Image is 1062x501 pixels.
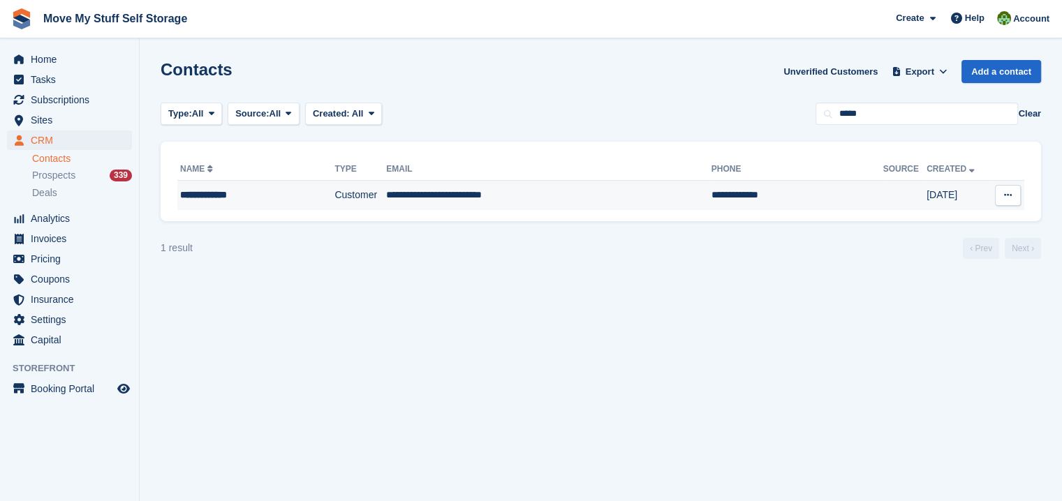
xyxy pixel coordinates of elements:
[883,158,926,181] th: Source
[38,7,193,30] a: Move My Stuff Self Storage
[896,11,924,25] span: Create
[963,238,999,259] a: Previous
[7,229,132,248] a: menu
[961,60,1041,83] a: Add a contact
[305,103,382,126] button: Created: All
[31,229,115,248] span: Invoices
[386,158,711,181] th: Email
[7,269,132,289] a: menu
[7,290,132,309] a: menu
[32,168,132,183] a: Prospects 339
[13,361,139,375] span: Storefront
[11,8,32,29] img: stora-icon-8386f47178a22dfd0bd8f6a31ec36ba5ce8667c1dd55bd0f319d3a0aa187defe.svg
[7,249,132,269] a: menu
[711,158,883,181] th: Phone
[161,60,233,79] h1: Contacts
[960,238,1044,259] nav: Page
[32,169,75,182] span: Prospects
[927,164,978,174] a: Created
[31,310,115,329] span: Settings
[778,60,883,83] a: Unverified Customers
[270,107,281,121] span: All
[334,181,386,210] td: Customer
[7,310,132,329] a: menu
[110,170,132,181] div: 339
[7,110,132,130] a: menu
[31,90,115,110] span: Subscriptions
[7,379,132,398] a: menu
[180,164,216,174] a: Name
[313,108,350,119] span: Created:
[334,158,386,181] th: Type
[161,241,193,255] div: 1 result
[32,152,132,165] a: Contacts
[235,107,269,121] span: Source:
[7,70,132,89] a: menu
[32,186,57,200] span: Deals
[192,107,204,121] span: All
[965,11,984,25] span: Help
[7,130,132,150] a: menu
[31,70,115,89] span: Tasks
[906,65,934,79] span: Export
[927,181,989,210] td: [DATE]
[168,107,192,121] span: Type:
[1005,238,1041,259] a: Next
[31,330,115,350] span: Capital
[31,50,115,69] span: Home
[32,186,132,200] a: Deals
[31,110,115,130] span: Sites
[352,108,364,119] span: All
[7,90,132,110] a: menu
[7,50,132,69] a: menu
[1018,107,1041,121] button: Clear
[7,330,132,350] a: menu
[1013,12,1049,26] span: Account
[31,290,115,309] span: Insurance
[997,11,1011,25] img: Joel Booth
[31,269,115,289] span: Coupons
[889,60,950,83] button: Export
[31,209,115,228] span: Analytics
[228,103,300,126] button: Source: All
[31,130,115,150] span: CRM
[31,379,115,398] span: Booking Portal
[31,249,115,269] span: Pricing
[7,209,132,228] a: menu
[115,380,132,397] a: Preview store
[161,103,222,126] button: Type: All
